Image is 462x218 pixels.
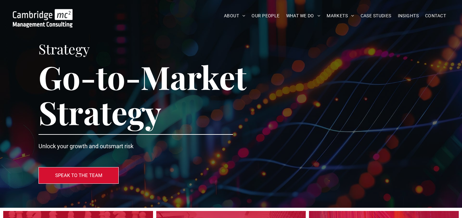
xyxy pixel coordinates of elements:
[55,167,102,183] span: SPEAK TO THE TEAM
[221,11,249,21] a: ABOUT
[283,11,324,21] a: WHAT WE DO
[323,11,357,21] a: MARKETS
[13,9,73,28] img: Go to Homepage
[38,143,133,149] span: Unlock your growth and outsmart risk
[395,11,422,21] a: INSIGHTS
[38,167,119,184] a: SPEAK TO THE TEAM
[38,55,246,133] span: Go-to-Market Strategy
[248,11,283,21] a: OUR PEOPLE
[13,10,73,17] a: Your Business Transformed | Cambridge Management Consulting
[38,39,90,58] span: Strategy
[357,11,395,21] a: CASE STUDIES
[422,11,449,21] a: CONTACT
